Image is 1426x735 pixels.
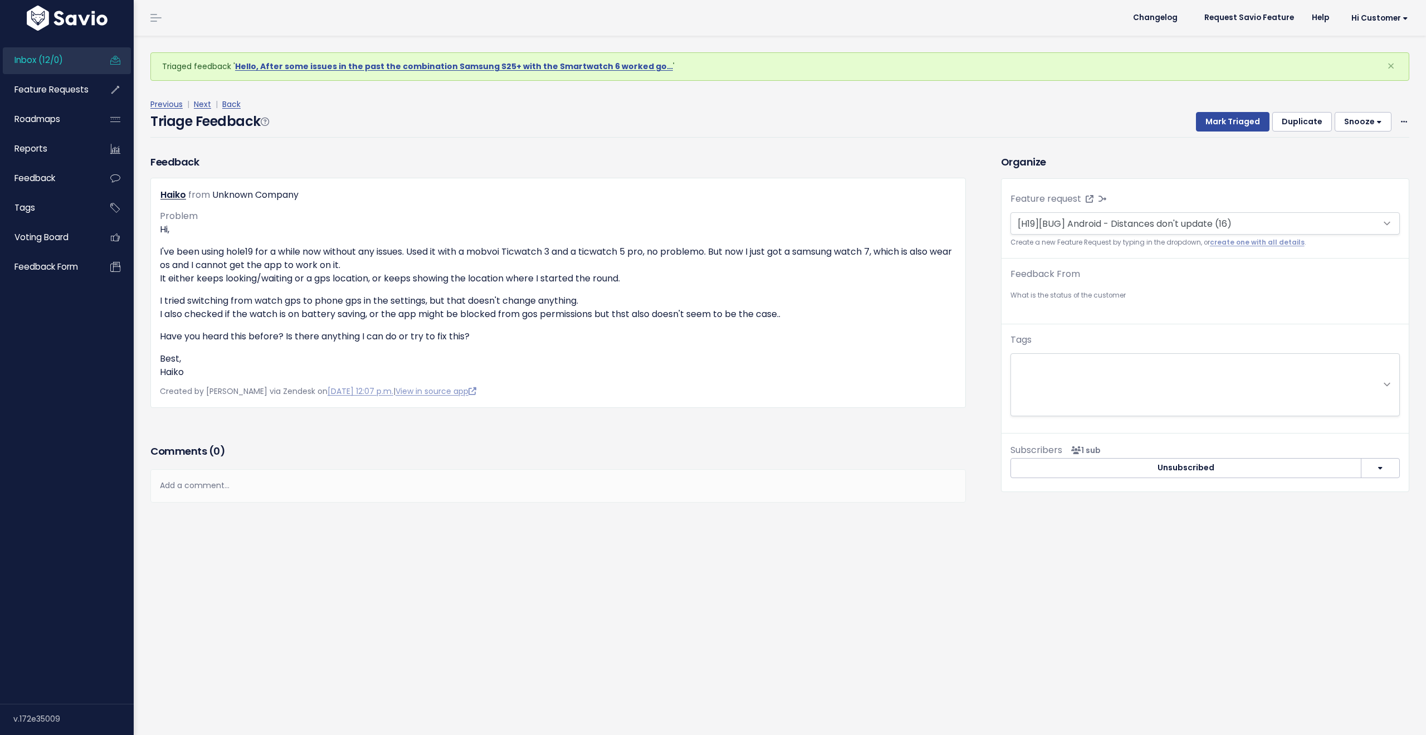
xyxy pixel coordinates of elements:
[1272,112,1332,132] button: Duplicate
[213,444,220,458] span: 0
[1067,445,1101,456] span: <p><strong>Subscribers</strong><br><br> - Nuno Grazina<br> </p>
[3,254,92,280] a: Feedback form
[1303,9,1338,26] a: Help
[160,352,956,379] p: Best, Haiko
[14,113,60,125] span: Roadmaps
[160,245,956,285] p: I've been using hole19 for a while now without any issues. Used it with a mobvoi Ticwatch 3 and a...
[150,99,183,110] a: Previous
[13,704,134,733] div: v.172e35009
[328,386,393,397] a: [DATE] 12:07 p.m.
[1195,9,1303,26] a: Request Savio Feature
[3,195,92,221] a: Tags
[160,386,476,397] span: Created by [PERSON_NAME] via Zendesk on |
[1196,112,1269,132] button: Mark Triaged
[14,202,35,213] span: Tags
[3,166,92,191] a: Feedback
[194,99,211,110] a: Next
[1010,237,1400,249] small: Create a new Feature Request by typing in the dropdown, or .
[160,188,186,201] a: Haiko
[3,47,92,73] a: Inbox (12/0)
[160,330,956,343] p: Have you heard this before? Is there anything I can do or try to fix this?
[235,61,673,72] a: Hello, After some issues in the past the combination Samsung S25+ with the Smartwatch 6 worked go…
[1351,14,1408,22] span: Hi Customer
[1338,9,1417,27] a: Hi Customer
[160,223,956,236] p: Hi,
[1210,238,1305,247] a: create one with all details
[3,136,92,162] a: Reports
[1010,192,1081,206] label: Feature request
[3,225,92,250] a: Voting Board
[1387,57,1395,75] span: ×
[14,231,69,243] span: Voting Board
[1010,444,1062,456] span: Subscribers
[150,52,1409,81] div: Triaged feedback ' '
[150,469,966,502] div: Add a comment...
[1010,290,1400,301] small: What is the status of the customer
[1133,14,1178,22] span: Changelog
[24,6,110,31] img: logo-white.9d6f32f41409.svg
[160,210,198,222] span: Problem
[1010,333,1032,347] label: Tags
[14,172,55,184] span: Feedback
[150,111,268,132] h4: Triage Feedback
[395,386,476,397] a: View in source app
[185,99,192,110] span: |
[1010,267,1080,281] label: Feedback From
[160,294,956,321] p: I tried switching from watch gps to phone gps in the settings, but that doesn't change anything. ...
[212,187,299,203] div: Unknown Company
[150,154,199,169] h3: Feedback
[14,143,47,154] span: Reports
[14,261,78,272] span: Feedback form
[14,54,63,66] span: Inbox (12/0)
[1335,112,1391,132] button: Snooze
[14,84,89,95] span: Feature Requests
[1001,154,1409,169] h3: Organize
[1010,458,1361,478] button: Unsubscribed
[3,106,92,132] a: Roadmaps
[188,188,210,201] span: from
[222,99,241,110] a: Back
[3,77,92,103] a: Feature Requests
[1376,53,1406,80] button: Close
[213,99,220,110] span: |
[150,444,966,459] h3: Comments ( )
